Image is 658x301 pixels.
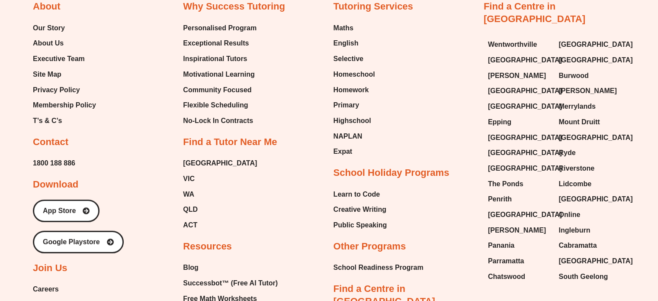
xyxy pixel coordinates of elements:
[33,157,75,170] a: 1800 188 886
[558,38,632,51] span: [GEOGRAPHIC_DATA]
[488,69,546,82] span: [PERSON_NAME]
[334,37,359,50] span: English
[488,116,550,129] a: Epping
[488,224,550,237] a: [PERSON_NAME]
[558,54,632,67] span: [GEOGRAPHIC_DATA]
[334,0,413,13] h2: Tutoring Services
[488,100,562,113] span: [GEOGRAPHIC_DATA]
[334,84,369,97] span: Homework
[334,22,375,35] a: Maths
[488,131,562,144] span: [GEOGRAPHIC_DATA]
[33,37,64,50] span: About Us
[43,207,76,214] span: App Store
[334,130,375,143] a: NAPLAN
[33,68,96,81] a: Site Map
[183,157,257,170] a: [GEOGRAPHIC_DATA]
[334,145,375,158] a: Expat
[183,52,247,65] span: Inspirational Tutors
[183,261,199,274] span: Blog
[334,203,386,216] span: Creative Writing
[33,37,96,50] a: About Us
[558,116,600,129] span: Mount Druitt
[334,261,424,274] a: School Readiness Program
[558,84,621,97] a: [PERSON_NAME]
[334,114,371,127] span: Highschool
[183,188,194,201] span: WA
[558,69,588,82] span: Burwood
[33,84,80,97] span: Privacy Policy
[183,219,257,232] a: ACT
[33,22,96,35] a: Our Story
[33,231,124,253] a: Google Playstore
[334,68,375,81] a: Homeschool
[334,84,375,97] a: Homework
[33,136,68,149] h2: Contact
[33,99,96,112] a: Membership Policy
[183,37,249,50] span: Exceptional Results
[558,146,575,159] span: Ryde
[488,146,562,159] span: [GEOGRAPHIC_DATA]
[558,162,594,175] span: Riverstone
[33,0,61,13] h2: About
[33,283,107,296] a: Careers
[183,99,257,112] a: Flexible Scheduling
[334,240,406,253] h2: Other Programs
[183,84,257,97] a: Community Focused
[488,54,562,67] span: [GEOGRAPHIC_DATA]
[334,52,363,65] span: Selective
[488,116,511,129] span: Epping
[334,130,363,143] span: NAPLAN
[488,193,550,206] a: Penrith
[183,99,248,112] span: Flexible Scheduling
[558,131,621,144] a: [GEOGRAPHIC_DATA]
[334,188,387,201] a: Learn to Code
[558,38,621,51] a: [GEOGRAPHIC_DATA]
[33,200,100,222] a: App Store
[558,84,616,97] span: [PERSON_NAME]
[183,240,232,253] h2: Resources
[488,178,550,191] a: The Ponds
[183,172,257,185] a: VIC
[183,84,251,97] span: Community Focused
[33,178,78,191] h2: Download
[488,69,550,82] a: [PERSON_NAME]
[558,146,621,159] a: Ryde
[43,239,100,246] span: Google Playstore
[183,22,257,35] a: Personalised Program
[33,68,61,81] span: Site Map
[183,114,257,127] a: No-Lock In Contracts
[558,100,621,113] a: Merrylands
[488,239,550,252] a: Panania
[183,203,257,216] a: QLD
[183,0,285,13] h2: Why Success Tutoring
[183,261,286,274] a: Blog
[488,84,550,97] a: [GEOGRAPHIC_DATA]
[488,100,550,113] a: [GEOGRAPHIC_DATA]
[334,99,359,112] span: Primary
[558,178,621,191] a: Lidcombe
[488,255,524,268] span: Parramatta
[484,1,585,24] a: Find a Centre in [GEOGRAPHIC_DATA]
[183,136,277,149] h2: Find a Tutor Near Me
[33,283,59,296] span: Careers
[33,52,96,65] a: Executive Team
[558,54,621,67] a: [GEOGRAPHIC_DATA]
[558,162,621,175] a: Riverstone
[183,68,254,81] span: Motivational Learning
[488,54,550,67] a: [GEOGRAPHIC_DATA]
[488,224,546,237] span: [PERSON_NAME]
[33,52,85,65] span: Executive Team
[33,22,65,35] span: Our Story
[334,219,387,232] a: Public Speaking
[488,208,550,221] a: [GEOGRAPHIC_DATA]
[488,193,512,206] span: Penrith
[558,100,595,113] span: Merrylands
[514,204,658,301] iframe: Chat Widget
